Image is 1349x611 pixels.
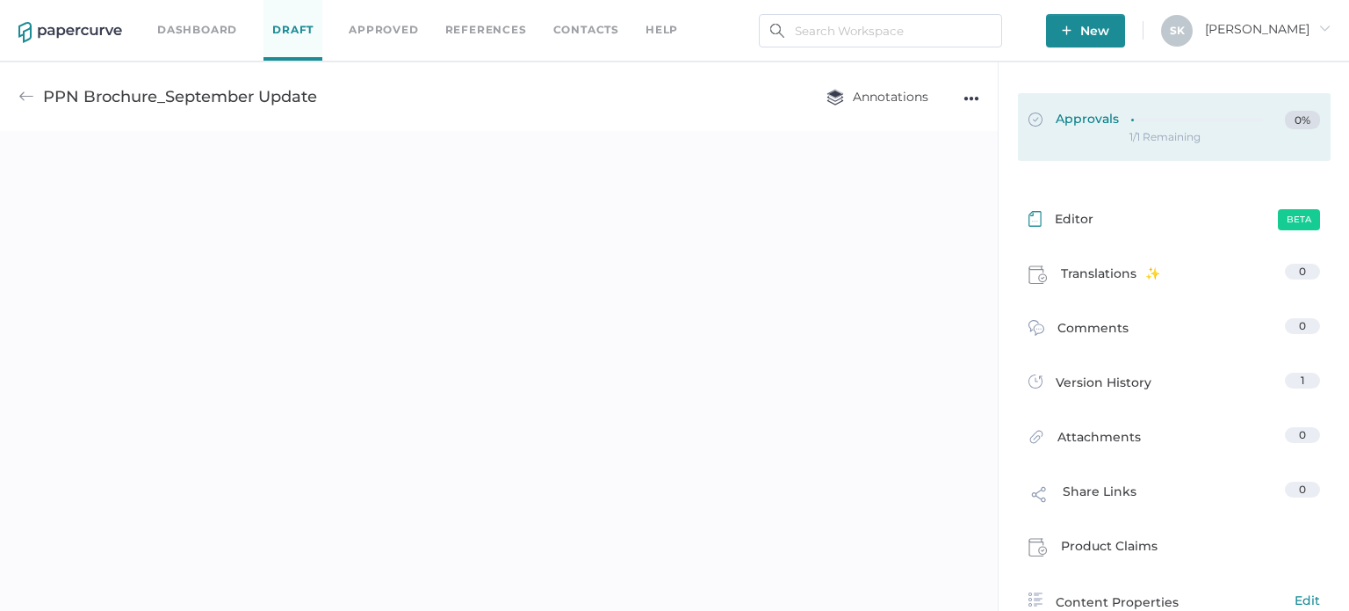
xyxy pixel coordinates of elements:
span: Edit [1295,591,1320,610]
img: approved-grey.341b8de9.svg [1028,113,1042,127]
a: Share Links0 [1028,482,1320,515]
i: arrow_right [1318,22,1331,34]
a: Approved [349,20,418,40]
span: New [1062,14,1109,47]
a: Dashboard [157,20,237,40]
span: Editor [1055,209,1093,232]
img: annotation-layers.cc6d0e6b.svg [826,89,844,105]
a: Approvals0% [1018,93,1331,161]
img: attachments-icon.0dd0e375.svg [1028,429,1044,449]
span: 0 [1299,319,1306,332]
a: Version History1 [1028,373,1320,397]
span: 0% [1285,111,1319,129]
img: comment-icon.4fbda5a2.svg [1028,320,1044,340]
img: template-icon-green.43a598f1.svg [1028,211,1042,227]
a: Translations0 [1028,264,1320,290]
div: PPN Brochure_September Update [43,80,317,113]
span: Translations [1061,264,1160,290]
span: 1 [1301,374,1304,387]
div: help [646,20,678,40]
span: Annotations [826,89,928,105]
a: EditorBeta [1028,209,1320,232]
a: Product Claims [1028,536,1320,563]
img: plus-white.e19ec114.svg [1062,25,1071,35]
span: [PERSON_NAME] [1205,21,1331,37]
span: S K [1170,24,1185,37]
img: search.bf03fe8b.svg [770,24,784,38]
span: Share Links [1063,482,1136,515]
a: Attachments0 [1028,427,1320,455]
span: 0 [1299,483,1306,496]
span: Approvals [1028,111,1119,130]
img: content-properties-icon.34d20aed.svg [1028,593,1042,607]
span: 0 [1299,428,1306,441]
img: back-arrow-grey.72011ae3.svg [18,89,34,105]
img: share-link-icon.af96a55c.svg [1028,484,1050,510]
span: 0 [1299,265,1306,278]
span: Beta [1278,209,1320,230]
div: ●●● [963,86,979,111]
img: claims-icon.71597b81.svg [1028,538,1048,557]
img: versions-icon.ee5af6b0.svg [1028,375,1042,392]
img: papercurve-logo-colour.7244d18c.svg [18,22,122,43]
a: References [445,20,527,40]
span: Product Claims [1061,536,1158,563]
span: Attachments [1057,427,1141,455]
input: Search Workspace [759,14,1002,47]
a: Contacts [553,20,619,40]
img: claims-icon.71597b81.svg [1028,265,1048,285]
span: Version History [1056,373,1151,397]
button: Annotations [809,80,946,113]
button: New [1046,14,1125,47]
span: Comments [1057,318,1129,346]
a: Comments0 [1028,318,1320,346]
